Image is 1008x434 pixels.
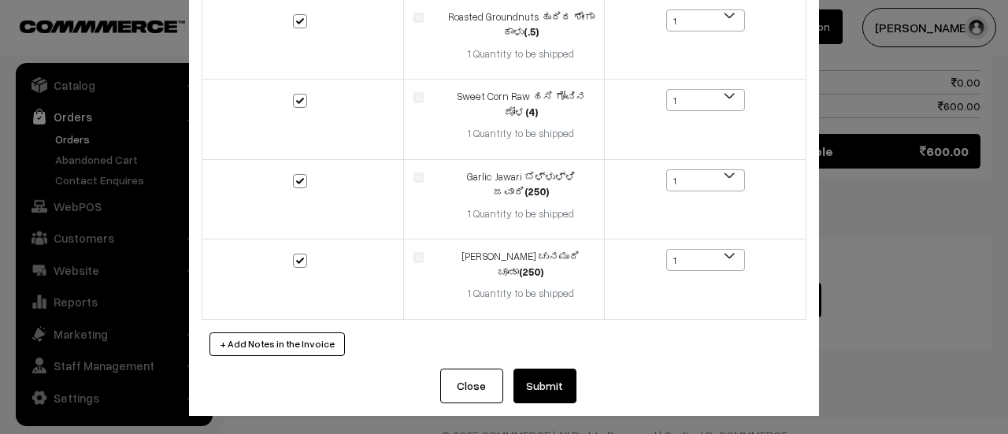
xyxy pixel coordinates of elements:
[519,265,543,278] strong: (250)
[524,25,539,38] strong: (.5)
[413,92,424,102] img: product.jpg
[667,250,744,272] span: 1
[524,185,549,198] strong: (250)
[666,169,745,191] span: 1
[447,126,595,142] div: 1 Quantity to be shipped
[666,89,745,111] span: 1
[447,206,595,222] div: 1 Quantity to be shipped
[513,369,576,403] button: Submit
[413,252,424,262] img: product.jpg
[667,10,744,32] span: 1
[447,249,595,280] div: [PERSON_NAME] ಚುನಮುರಿ ಚೂಡಾ
[447,286,595,302] div: 1 Quantity to be shipped
[667,170,744,192] span: 1
[447,9,595,40] div: Roasted Groundnuts ಹುರಿದ ಶೇಂಗಾ ಕಾಳು
[666,9,745,32] span: 1
[447,46,595,62] div: 1 Quantity to be shipped
[447,89,595,120] div: Sweet Corn Raw ಹಸಿ ಗೋವಿನ ಜೋಳ
[209,332,345,356] button: + Add Notes in the Invoice
[440,369,503,403] button: Close
[447,169,595,200] div: Garlic Jawari ಬೆಳ್ಳುಳ್ಳಿ ಜವಾರಿ
[413,13,424,23] img: product.jpg
[525,106,538,118] strong: (4)
[666,249,745,271] span: 1
[667,90,744,112] span: 1
[413,172,424,183] img: product.jpg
